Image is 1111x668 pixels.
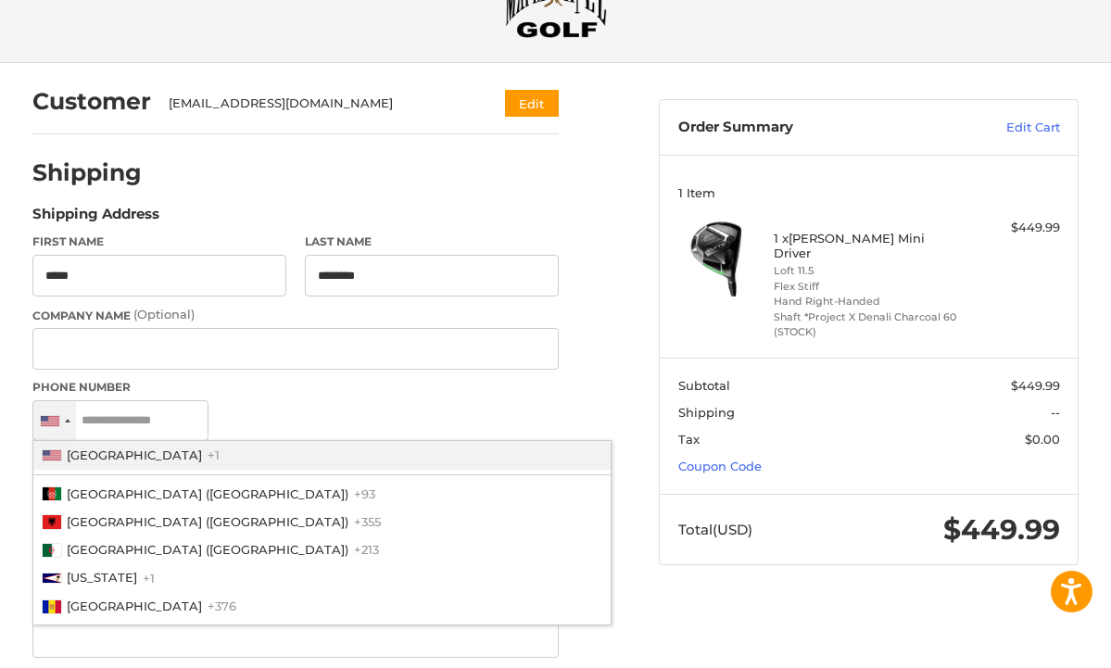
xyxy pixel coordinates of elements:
[943,512,1060,547] span: $449.99
[939,119,1060,137] a: Edit Cart
[354,514,381,529] span: +355
[678,378,730,393] span: Subtotal
[1025,432,1060,447] span: $0.00
[32,158,142,187] h2: Shipping
[774,231,960,261] h4: 1 x [PERSON_NAME] Mini Driver
[32,379,560,396] label: Phone Number
[32,233,287,250] label: First Name
[678,459,762,473] a: Coupon Code
[67,486,348,501] span: [GEOGRAPHIC_DATA] (‫[GEOGRAPHIC_DATA]‬‎)
[774,263,960,279] li: Loft 11.5
[32,87,151,116] h2: Customer
[143,570,155,585] span: +1
[67,599,202,613] span: [GEOGRAPHIC_DATA]
[67,570,137,585] span: [US_STATE]
[678,119,939,137] h3: Order Summary
[32,440,612,625] ul: List of countries
[67,447,202,462] span: [GEOGRAPHIC_DATA]
[67,542,348,557] span: [GEOGRAPHIC_DATA] (‫[GEOGRAPHIC_DATA]‬‎)
[774,294,960,309] li: Hand Right-Handed
[169,95,469,113] div: [EMAIL_ADDRESS][DOMAIN_NAME]
[208,447,220,462] span: +1
[1051,405,1060,420] span: --
[32,306,560,324] label: Company Name
[305,233,560,250] label: Last Name
[774,309,960,340] li: Shaft *Project X Denali Charcoal 60 (STOCK)
[505,90,559,117] button: Edit
[965,219,1060,237] div: $449.99
[678,405,735,420] span: Shipping
[133,307,195,321] small: (Optional)
[774,279,960,295] li: Flex Stiff
[354,542,379,557] span: +213
[67,514,348,529] span: [GEOGRAPHIC_DATA] ([GEOGRAPHIC_DATA])
[32,204,159,233] legend: Shipping Address
[678,521,752,538] span: Total (USD)
[678,185,1060,200] h3: 1 Item
[208,599,236,613] span: +376
[958,618,1111,668] iframe: Google Customer Reviews
[1011,378,1060,393] span: $449.99
[678,432,700,447] span: Tax
[33,401,76,441] div: United States: +1
[354,486,375,501] span: +93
